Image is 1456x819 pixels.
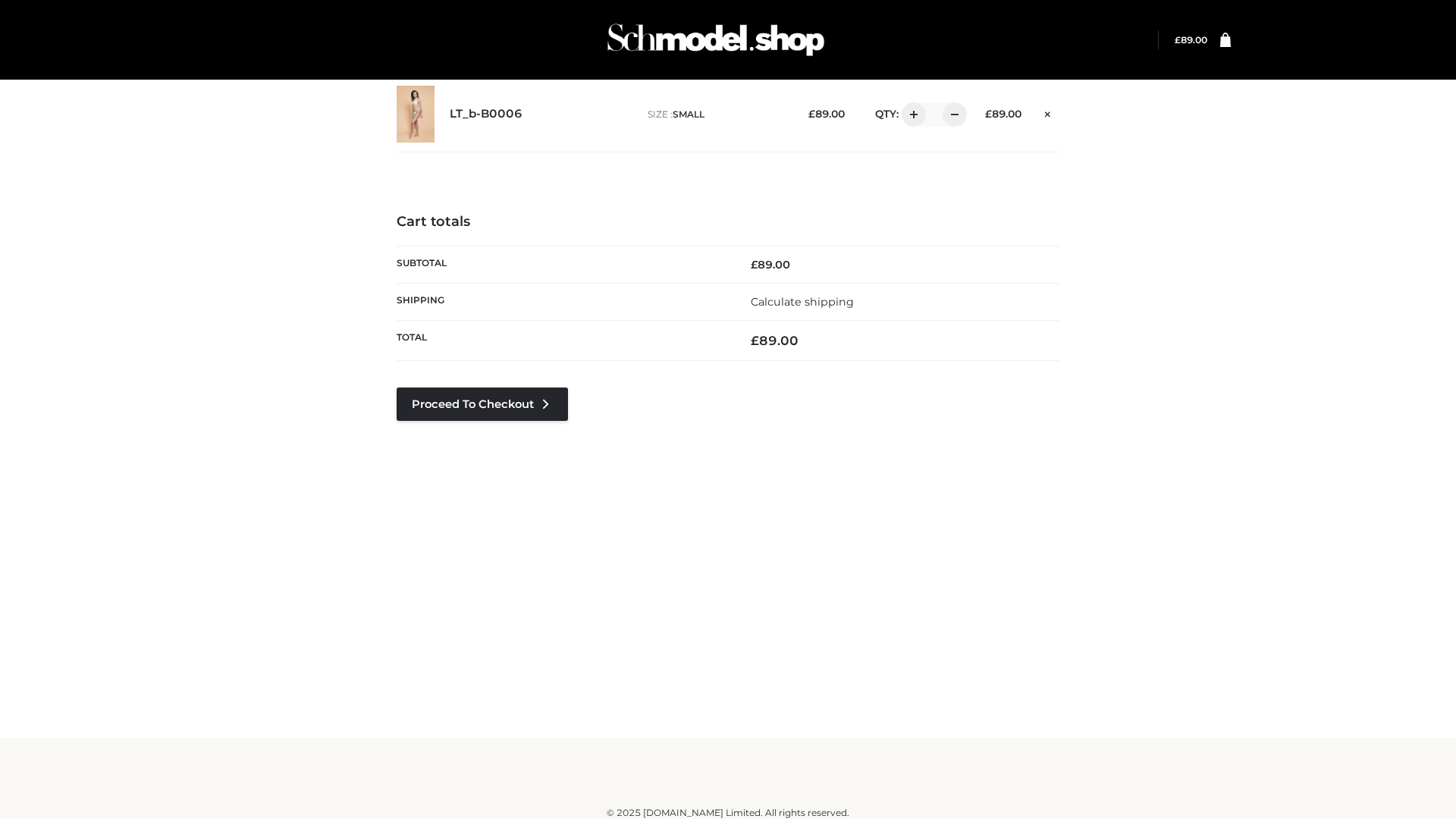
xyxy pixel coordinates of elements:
bdi: 89.00 [1175,34,1207,45]
img: LT_b-B0006 - SMALL [397,86,435,143]
span: £ [1175,34,1181,45]
span: SMALL [673,108,704,120]
p: size : [648,108,785,121]
a: LT_b-B0006 [450,107,522,121]
h4: Cart totals [397,214,1059,231]
span: £ [751,258,758,271]
a: Remove this item [1037,102,1059,122]
bdi: 89.00 [985,108,1021,120]
th: Total [397,321,728,361]
img: Schmodel Admin 964 [602,10,830,70]
bdi: 89.00 [808,108,845,120]
span: £ [751,333,759,348]
bdi: 89.00 [751,258,790,271]
bdi: 89.00 [751,333,799,348]
th: Shipping [397,283,728,320]
a: Proceed to Checkout [397,388,568,421]
span: £ [808,108,815,120]
span: £ [985,108,992,120]
div: QTY: [860,102,962,127]
a: £89.00 [1175,34,1207,45]
th: Subtotal [397,246,728,283]
a: Calculate shipping [751,295,854,309]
